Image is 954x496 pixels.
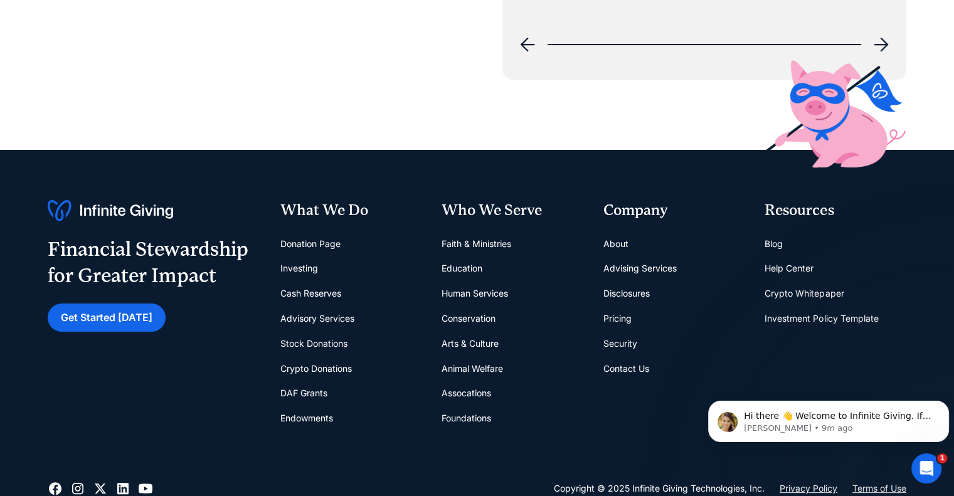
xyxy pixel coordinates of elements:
a: Advisory Services [280,306,354,331]
a: Animal Welfare [442,356,503,381]
div: Who We Serve [442,200,583,221]
a: Endowments [280,406,332,431]
a: Arts & Culture [442,331,499,356]
a: Stock Donations [280,331,347,356]
a: About [603,231,628,256]
a: Pricing [603,306,632,331]
iframe: Intercom live chat [911,453,941,483]
a: Foundations [442,406,491,431]
div: Resources [765,200,906,221]
div: next slide [866,29,896,60]
div: Financial Stewardship for Greater Impact [48,236,248,288]
a: Investment Policy Template [765,306,878,331]
span: 1 [937,453,947,463]
a: Assocations [442,381,491,406]
a: Security [603,331,637,356]
div: Company [603,200,745,221]
a: Investing [280,256,317,281]
a: Education [442,256,482,281]
a: Terms of Use [852,481,906,496]
a: Crypto Donations [280,356,351,381]
a: Advising Services [603,256,677,281]
a: DAF Grants [280,381,327,406]
a: Privacy Policy [780,481,837,496]
iframe: Intercom notifications message [703,374,954,462]
a: Cash Reserves [280,281,341,306]
a: Get Started [DATE] [48,303,166,332]
div: Copyright © 2025 Infinite Giving Technologies, Inc. [554,481,765,496]
div: What We Do [280,200,421,221]
div: previous slide [512,29,543,60]
a: Blog [765,231,783,256]
a: Help Center [765,256,814,281]
a: Donation Page [280,231,340,256]
a: Disclosures [603,281,650,306]
a: Crypto Whitepaper [765,281,844,306]
a: Conservation [442,306,496,331]
a: Human Services [442,281,508,306]
a: Faith & Ministries [442,231,511,256]
a: Contact Us [603,356,649,381]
